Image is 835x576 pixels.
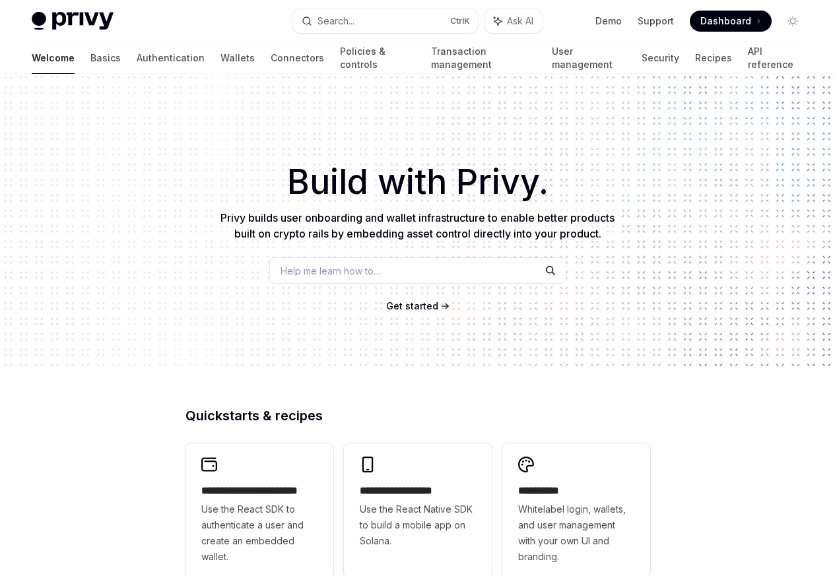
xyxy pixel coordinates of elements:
a: Welcome [32,42,75,74]
a: Get started [386,300,438,313]
a: User management [552,42,626,74]
span: Quickstarts & recipes [185,409,323,422]
a: Dashboard [690,11,772,32]
span: Use the React SDK to authenticate a user and create an embedded wallet. [201,501,317,565]
a: Demo [595,15,622,28]
a: Policies & controls [340,42,415,74]
a: Transaction management [431,42,535,74]
a: Support [638,15,674,28]
a: Connectors [271,42,324,74]
span: Help me learn how to… [281,264,381,278]
div: Search... [317,13,354,29]
a: Authentication [137,42,205,74]
span: Build with Privy. [287,170,549,194]
span: Ask AI [507,15,533,28]
span: Privy builds user onboarding and wallet infrastructure to enable better products built on crypto ... [220,211,615,240]
a: Basics [90,42,121,74]
img: light logo [32,12,114,30]
span: Ctrl K [450,16,470,26]
a: API reference [748,42,803,74]
span: Get started [386,300,438,311]
button: Toggle dark mode [782,11,803,32]
span: Use the React Native SDK to build a mobile app on Solana. [360,501,476,549]
a: Wallets [220,42,255,74]
span: Dashboard [700,15,751,28]
span: Whitelabel login, wallets, and user management with your own UI and branding. [518,501,634,565]
button: Ask AI [484,9,543,33]
a: Recipes [695,42,732,74]
button: Search...CtrlK [292,9,478,33]
a: Security [642,42,679,74]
